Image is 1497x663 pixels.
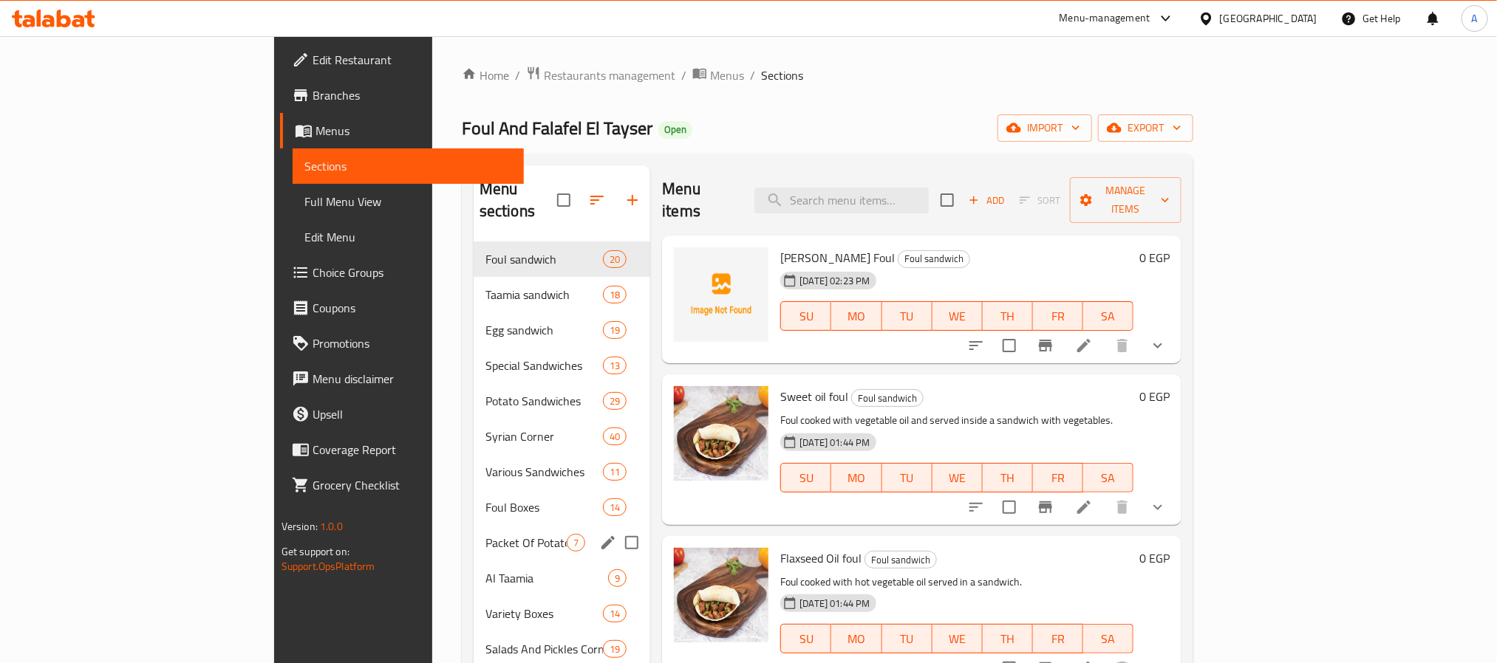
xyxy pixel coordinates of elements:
span: export [1110,119,1181,137]
span: Full Menu View [304,193,512,210]
span: Foul sandwich [485,250,603,268]
span: Syrian Corner [485,427,603,445]
span: Select section first [1010,189,1070,212]
button: sort-choices [958,328,994,363]
span: Choice Groups [313,264,512,281]
div: items [603,357,627,374]
span: [DATE] 02:23 PM [794,274,876,288]
div: items [603,321,627,339]
span: Flaxseed Oil foul [780,547,862,569]
span: TU [888,306,927,327]
button: WE [932,624,983,653]
button: sort-choices [958,489,994,525]
div: Al Taamia [485,569,608,587]
span: Edit Menu [304,228,512,246]
div: Special Sandwiches [485,357,603,374]
span: Sections [304,157,512,175]
a: Branches [280,78,524,113]
div: Foul sandwich20 [474,241,651,277]
span: SA [1089,628,1128,650]
span: 40 [604,430,626,444]
span: Various Sandwiches [485,463,603,481]
span: Promotions [313,334,512,352]
span: SU [787,306,825,327]
button: SU [780,624,831,653]
span: Select to update [994,492,1025,523]
button: show more [1140,328,1176,363]
span: 9 [609,571,626,585]
span: Upsell [313,405,512,423]
span: Menus [316,122,512,140]
div: items [603,427,627,445]
button: SA [1083,301,1133,331]
span: 19 [604,642,626,656]
span: TU [888,628,927,650]
button: WE [932,463,983,492]
span: [DATE] 01:44 PM [794,597,876,611]
div: Special Sandwiches13 [474,348,651,383]
span: 1.0.0 [320,517,343,536]
button: SU [780,463,831,492]
img: Sweet oil foul [674,386,768,481]
span: import [1009,119,1080,137]
button: TH [983,301,1033,331]
a: Support.OpsPlatform [282,557,375,576]
span: Get support on: [282,542,349,561]
span: Foul sandwich [898,250,969,267]
span: Branches [313,86,512,104]
div: Variety Boxes14 [474,596,651,631]
span: FR [1039,467,1077,489]
a: Promotions [280,326,524,361]
div: Al Taamia9 [474,560,651,596]
span: TH [989,467,1027,489]
img: Al Tayseer Foul [674,247,768,342]
span: FR [1039,628,1077,650]
span: Foul sandwich [865,552,936,568]
span: Coverage Report [313,441,512,458]
li: / [750,66,755,84]
span: MO [837,628,876,650]
button: Branch-specific-item [1028,328,1063,363]
div: items [603,250,627,268]
div: Potato Sandwiches29 [474,383,651,419]
span: Menus [710,66,744,84]
span: Select to update [994,330,1025,361]
div: items [603,392,627,410]
button: SA [1083,624,1133,653]
h2: Menu items [662,178,737,222]
div: Various Sandwiches11 [474,454,651,489]
span: SA [1089,306,1128,327]
h6: 0 EGP [1139,548,1170,568]
div: Packet Of Potatoes [485,534,567,552]
span: Version: [282,517,318,536]
div: Foul sandwich [898,250,970,268]
span: 18 [604,288,626,302]
span: WE [938,467,977,489]
button: MO [831,624,882,653]
a: Edit Restaurant [280,42,524,78]
button: FR [1033,463,1083,492]
button: TH [983,463,1033,492]
a: Menus [280,113,524,148]
span: Salads And Pickles Corner [485,640,603,658]
div: Egg sandwich19 [474,312,651,348]
button: FR [1033,624,1083,653]
span: Sections [761,66,803,84]
div: Taamia sandwich18 [474,277,651,312]
button: MO [831,301,882,331]
span: MO [837,467,876,489]
div: Foul Boxes [485,498,603,516]
input: search [754,188,929,213]
button: edit [597,532,619,554]
h6: 0 EGP [1139,386,1170,407]
span: Restaurants management [544,66,675,84]
button: delete [1105,489,1140,525]
a: Menu disclaimer [280,361,524,396]
li: / [681,66,686,84]
span: FR [1039,306,1077,327]
div: items [603,640,627,658]
img: Flaxseed Oil foul [674,548,768,642]
button: show more [1140,489,1176,525]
